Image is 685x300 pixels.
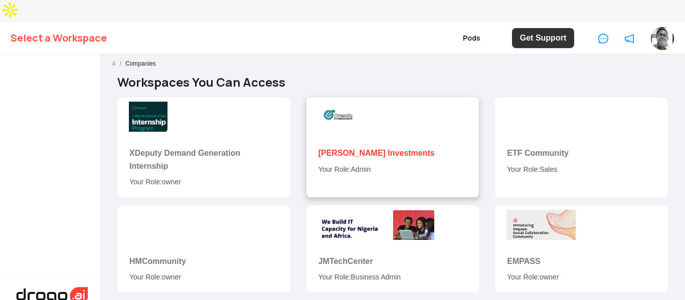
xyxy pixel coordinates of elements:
button: Get Support [512,28,574,48]
a: ETF Community [507,149,569,157]
div: Your Role: owner [507,271,656,282]
a: XDeputy Demand Generation Internship [129,149,243,170]
a: HMCommunity [129,257,186,265]
span: message [598,34,608,44]
div: Your Role: Sales [507,164,656,175]
div: Your Role: owner [129,271,278,282]
div: Your Role: owner [129,176,278,187]
a: JMTechCenter [318,257,373,265]
b: Select a Workspace [11,22,107,54]
div: Your Role: Business Admin [318,271,467,282]
span: Companies [125,60,156,67]
span: notification [624,34,634,44]
img: ebwozq1hgdrcfxavlvnx.jpg [651,27,674,50]
li: / [120,59,121,70]
a: Pods [463,33,480,43]
a: [PERSON_NAME] Investments [318,149,435,157]
a: EMPASS [507,257,540,265]
a: # [110,59,118,70]
span: Get Support [520,32,566,44]
h4: Workspaces You Can Access [117,75,668,90]
div: Your Role: Admin [318,164,467,175]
